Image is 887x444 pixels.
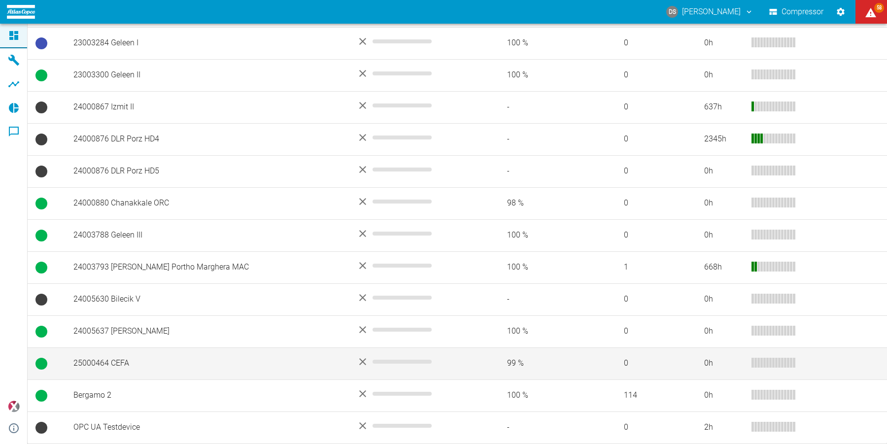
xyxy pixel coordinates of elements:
div: No data [357,228,476,239]
div: No data [357,356,476,368]
td: 24005630 Bilecik V [66,283,349,315]
td: 25000464 CEFA [66,347,349,379]
td: 24003793 [PERSON_NAME] Portho Marghera MAC [66,251,349,283]
span: 0 [608,294,689,305]
div: No data [357,196,476,207]
span: No Data [35,422,47,434]
td: 24000876 DLR Porz HD5 [66,155,349,187]
div: 637 h [704,102,744,113]
div: 0 h [704,37,744,49]
span: - [491,134,592,145]
div: 668 h [704,262,744,273]
div: No data [357,388,476,400]
span: 98 % [491,198,592,209]
span: 0 [608,422,689,433]
div: No data [357,420,476,432]
td: 24003788 Geleen III [66,219,349,251]
img: logo [7,5,35,18]
div: No data [357,100,476,111]
span: 100 % [491,69,592,81]
span: No Data [35,102,47,113]
span: Running [35,69,47,81]
span: 0 [608,230,689,241]
td: 24005637 [PERSON_NAME] [66,315,349,347]
td: 24000880 Chanakkale ORC [66,187,349,219]
div: 0 h [704,230,744,241]
div: No data [357,164,476,175]
span: - [491,422,592,433]
div: 0 h [704,358,744,369]
div: 0 h [704,198,744,209]
td: 23003284 Geleen I [66,27,349,59]
span: No Data [35,294,47,306]
div: No data [357,35,476,47]
div: 0 h [704,69,744,81]
span: - [491,102,592,113]
button: daniel.schauer@atlascopco.com [665,3,755,21]
span: 99 % [491,358,592,369]
div: No data [357,292,476,304]
button: Compressor [767,3,826,21]
div: 0 h [704,390,744,401]
span: No Data [35,166,47,177]
span: Running [35,230,47,241]
div: No data [357,324,476,336]
span: Running [35,198,47,209]
div: DS [666,6,678,18]
span: 100 % [491,326,592,337]
span: 1 [608,262,689,273]
span: 0 [608,166,689,177]
span: 0 [608,326,689,337]
span: 0 [608,134,689,145]
button: Settings [832,3,850,21]
span: Running [35,262,47,273]
div: 0 h [704,326,744,337]
td: 24000867 Izmit II [66,91,349,123]
span: 100 % [491,230,592,241]
span: 100 % [491,262,592,273]
div: No data [357,260,476,272]
td: OPC UA Testdevice [66,411,349,444]
span: Ready to run [35,37,47,49]
span: 100 % [491,37,592,49]
span: 58 [874,3,884,13]
span: No Data [35,134,47,145]
span: 0 [608,358,689,369]
span: - [491,294,592,305]
div: No data [357,68,476,79]
div: No data [357,132,476,143]
span: Running [35,390,47,402]
div: 0 h [704,166,744,177]
div: 0 h [704,294,744,305]
span: Running [35,358,47,370]
div: 2345 h [704,134,744,145]
span: 0 [608,102,689,113]
span: - [491,166,592,177]
span: 114 [608,390,689,401]
td: 23003300 Geleen II [66,59,349,91]
span: Running [35,326,47,338]
div: 2 h [704,422,744,433]
img: Xplore Logo [8,401,20,412]
span: 0 [608,37,689,49]
span: 100 % [491,390,592,401]
td: Bergamo 2 [66,379,349,411]
td: 24000876 DLR Porz HD4 [66,123,349,155]
span: 0 [608,198,689,209]
span: 0 [608,69,689,81]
